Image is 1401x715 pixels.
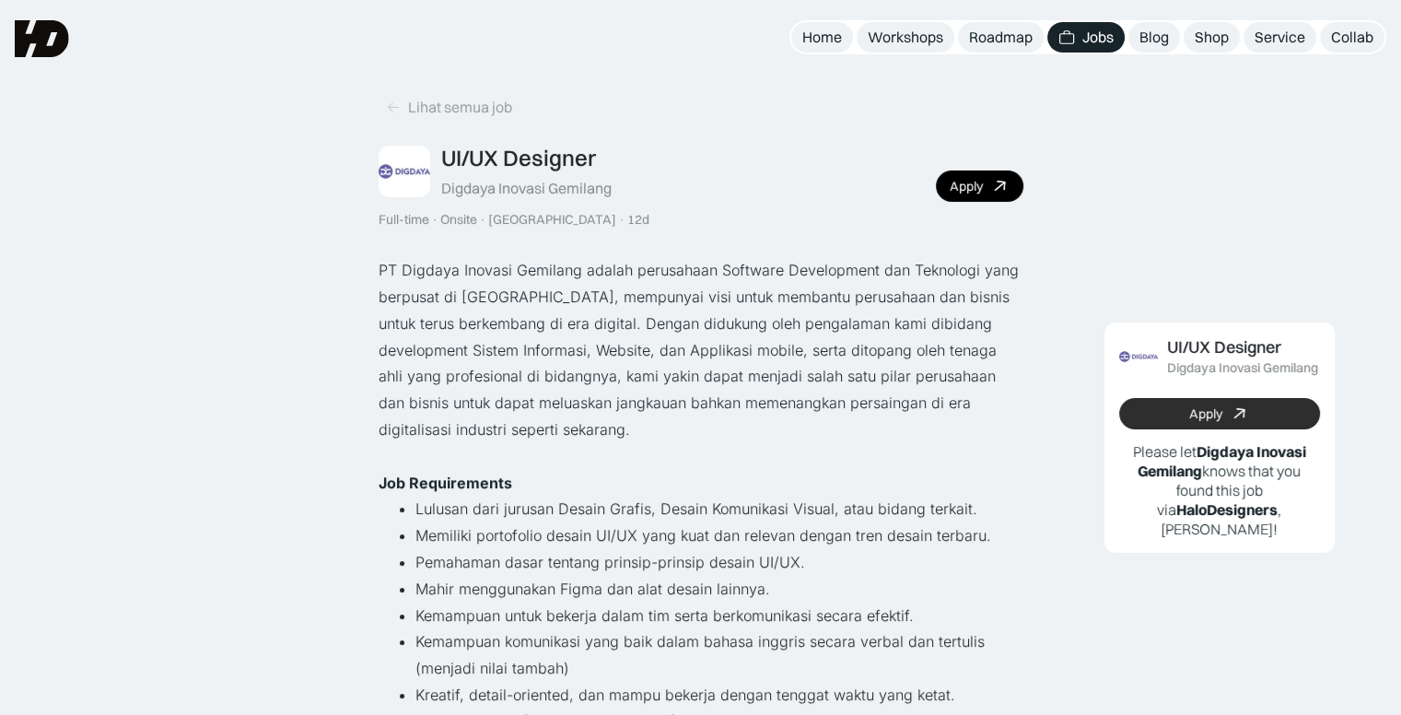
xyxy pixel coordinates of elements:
[1082,28,1114,47] div: Jobs
[379,474,512,492] strong: Job Requirements
[415,549,1023,576] li: Pemahaman dasar tentang prinsip-prinsip desain UI/UX.
[1047,22,1125,53] a: Jobs
[958,22,1044,53] a: Roadmap
[440,212,477,228] div: Onsite
[1243,22,1316,53] a: Service
[936,170,1023,202] a: Apply
[627,212,649,228] div: 12d
[379,212,429,228] div: Full-time
[1189,406,1222,422] div: Apply
[415,603,1023,629] li: Kemampuan untuk bekerja dalam tim serta berkomunikasi secara efektif.
[1176,500,1278,519] b: HaloDesigners
[618,212,625,228] div: ·
[379,146,430,197] img: Job Image
[479,212,486,228] div: ·
[1320,22,1384,53] a: Collab
[969,28,1033,47] div: Roadmap
[415,522,1023,549] li: Memiliki portofolio desain UI/UX yang kuat dan relevan dengan tren desain terbaru.
[488,212,616,228] div: [GEOGRAPHIC_DATA]
[1128,22,1180,53] a: Blog
[408,98,512,117] div: Lihat semua job
[1255,28,1305,47] div: Service
[1184,22,1240,53] a: Shop
[441,179,612,198] div: Digdaya Inovasi Gemilang
[415,496,1023,522] li: Lulusan dari jurusan Desain Grafis, Desain Komunikasi Visual, atau bidang terkait.
[1167,338,1281,357] div: UI/UX Designer
[1119,337,1158,376] img: Job Image
[1331,28,1373,47] div: Collab
[1138,442,1306,480] b: Digdaya Inovasi Gemilang
[950,179,983,194] div: Apply
[415,628,1023,682] li: Kemampuan komunikasi yang baik dalam bahasa inggris secara verbal dan tertulis (menjadi nilai tam...
[379,443,1023,470] p: ‍
[415,682,1023,709] li: Kreatif, detail-oriented, dan mampu bekerja dengan tenggat waktu yang ketat.
[1139,28,1169,47] div: Blog
[1167,360,1318,376] div: Digdaya Inovasi Gemilang
[379,92,520,123] a: Lihat semua job
[431,212,438,228] div: ·
[379,257,1023,443] p: PT Digdaya Inovasi Gemilang adalah perusahaan Software Development dan Teknologi yang berpusat di...
[868,28,943,47] div: Workshops
[1119,398,1320,429] a: Apply
[441,145,596,171] div: UI/UX Designer
[857,22,954,53] a: Workshops
[415,576,1023,603] li: Mahir menggunakan Figma dan alat desain lainnya.
[1119,442,1320,538] p: Please let knows that you found this job via , [PERSON_NAME]!
[791,22,853,53] a: Home
[802,28,842,47] div: Home
[1195,28,1229,47] div: Shop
